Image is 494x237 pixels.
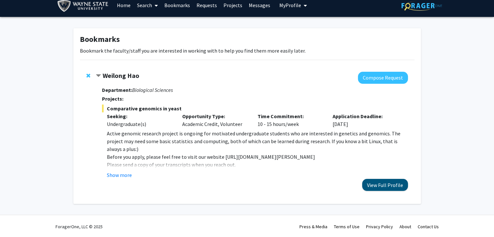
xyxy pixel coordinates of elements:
p: Before you apply, please feel free to visit our website [URL][DOMAIN_NAME][PERSON_NAME] [107,153,408,161]
a: Contact Us [418,224,439,230]
p: Seeking: [107,112,172,120]
span: Remove Weilong Hao from bookmarks [86,73,90,78]
h1: Bookmarks [80,35,414,44]
button: View Full Profile [362,179,408,191]
a: About [399,224,411,230]
p: Active genomic research project is ongoing for motivated undergraduate students who are intereste... [107,130,408,153]
img: ForagerOne Logo [401,1,442,11]
strong: Projects: [102,95,123,102]
span: My Profile [279,2,301,8]
p: Time Commitment: [257,112,323,120]
div: Undergraduate(s) [107,120,172,128]
div: [DATE] [328,112,403,128]
a: Press & Media [299,224,327,230]
button: Show more [107,171,132,179]
a: Privacy Policy [366,224,393,230]
strong: Department: [102,87,132,93]
div: 10 - 15 hours/week [252,112,328,128]
button: Compose Request to Weilong Hao [358,72,408,84]
div: Academic Credit, Volunteer [177,112,253,128]
span: Comparative genomics in yeast [102,105,408,112]
p: Please send a copy of your transcripts when you reach out. [107,161,408,168]
strong: Weilong Hao [103,71,139,80]
p: Application Deadline: [333,112,398,120]
p: Bookmark the faculty/staff you are interested in working with to help you find them more easily l... [80,47,414,55]
a: Terms of Use [334,224,360,230]
i: Biological Sciences [132,87,173,93]
span: Contract Weilong Hao Bookmark [96,73,101,79]
iframe: Chat [5,208,28,232]
p: Opportunity Type: [182,112,248,120]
